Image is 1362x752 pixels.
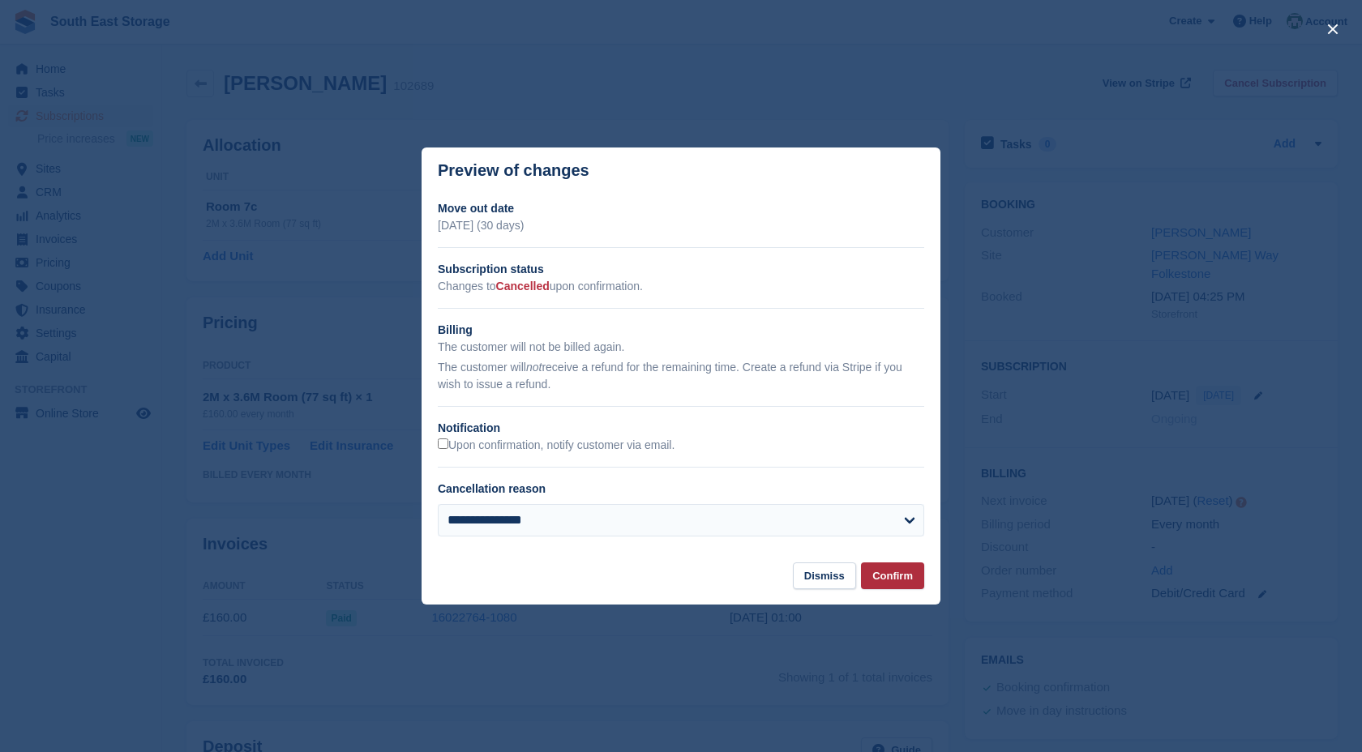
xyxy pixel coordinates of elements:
[438,438,675,453] label: Upon confirmation, notify customer via email.
[438,482,546,495] label: Cancellation reason
[438,420,924,437] h2: Notification
[438,161,589,180] p: Preview of changes
[438,339,924,356] p: The customer will not be billed again.
[861,562,924,589] button: Confirm
[438,322,924,339] h2: Billing
[526,361,542,374] em: not
[438,438,448,449] input: Upon confirmation, notify customer via email.
[793,562,856,589] button: Dismiss
[438,200,924,217] h2: Move out date
[438,359,924,393] p: The customer will receive a refund for the remaining time. Create a refund via Stripe if you wish...
[438,278,924,295] p: Changes to upon confirmation.
[438,261,924,278] h2: Subscription status
[438,217,924,234] p: [DATE] (30 days)
[496,280,550,293] span: Cancelled
[1320,16,1346,42] button: close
